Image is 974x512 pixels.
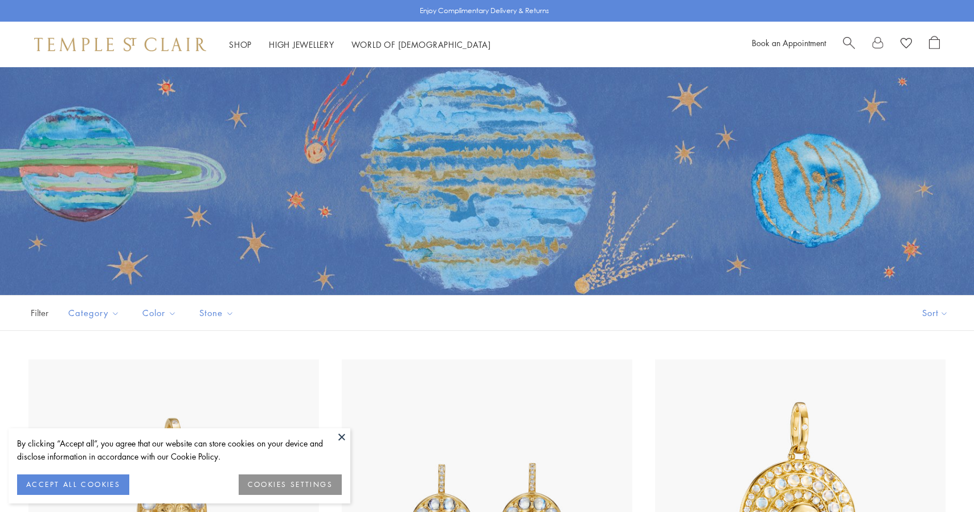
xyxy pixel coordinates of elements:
[194,306,243,320] span: Stone
[134,300,185,326] button: Color
[351,39,491,50] a: World of [DEMOGRAPHIC_DATA]World of [DEMOGRAPHIC_DATA]
[752,37,826,48] a: Book an Appointment
[137,306,185,320] span: Color
[60,300,128,326] button: Category
[17,474,129,495] button: ACCEPT ALL COOKIES
[901,36,912,53] a: View Wishlist
[63,306,128,320] span: Category
[843,36,855,53] a: Search
[191,300,243,326] button: Stone
[917,458,963,501] iframe: Gorgias live chat messenger
[17,437,342,463] div: By clicking “Accept all”, you agree that our website can store cookies on your device and disclos...
[34,38,206,51] img: Temple St. Clair
[897,296,974,330] button: Show sort by
[239,474,342,495] button: COOKIES SETTINGS
[929,36,940,53] a: Open Shopping Bag
[269,39,334,50] a: High JewelleryHigh Jewellery
[229,39,252,50] a: ShopShop
[420,5,549,17] p: Enjoy Complimentary Delivery & Returns
[229,38,491,52] nav: Main navigation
